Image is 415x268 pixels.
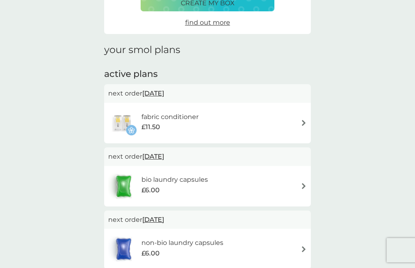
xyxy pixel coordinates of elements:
img: fabric conditioner [108,109,137,137]
h6: bio laundry capsules [141,174,208,185]
p: next order [108,88,307,99]
span: £6.00 [141,185,160,196]
img: arrow right [301,183,307,189]
img: non-bio laundry capsules [108,235,139,263]
h6: fabric conditioner [141,112,199,122]
p: next order [108,215,307,225]
span: [DATE] [142,85,164,101]
span: [DATE] [142,212,164,228]
h1: your smol plans [104,44,311,56]
span: £11.50 [141,122,160,132]
img: arrow right [301,120,307,126]
span: [DATE] [142,149,164,164]
img: arrow right [301,246,307,252]
h2: active plans [104,68,311,81]
span: £6.00 [141,248,160,259]
h6: non-bio laundry capsules [141,238,223,248]
img: bio laundry capsules [108,172,139,200]
span: find out more [185,19,230,26]
p: next order [108,151,307,162]
a: find out more [185,17,230,28]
